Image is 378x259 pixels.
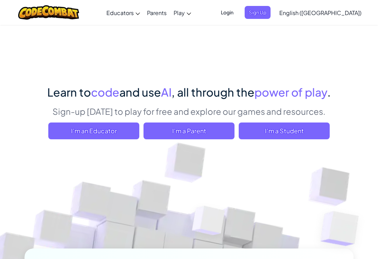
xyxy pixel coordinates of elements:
[106,9,134,16] span: Educators
[143,3,170,22] a: Parents
[276,3,365,22] a: English ([GEOGRAPHIC_DATA])
[48,122,139,139] a: I'm an Educator
[245,6,271,19] button: Sign Up
[161,85,171,99] span: AI
[254,85,327,99] span: power of play
[217,6,238,19] button: Login
[119,85,161,99] span: and use
[18,5,79,20] img: CodeCombat logo
[327,85,331,99] span: .
[279,9,362,16] span: English ([GEOGRAPHIC_DATA])
[170,3,195,22] a: Play
[171,85,254,99] span: , all through the
[143,122,234,139] a: I'm a Parent
[47,105,331,117] p: Sign-up [DATE] to play for free and explore our games and resources.
[239,122,330,139] button: I'm a Student
[174,9,185,16] span: Play
[47,85,91,99] span: Learn to
[91,85,119,99] span: code
[103,3,143,22] a: Educators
